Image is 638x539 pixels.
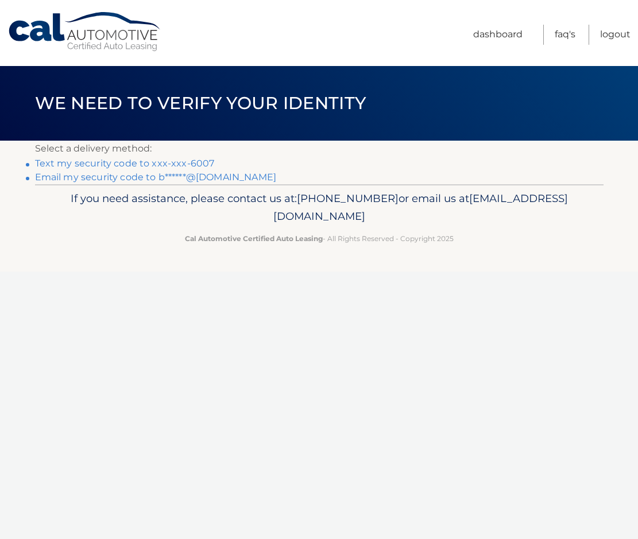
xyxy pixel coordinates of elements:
[297,192,399,205] span: [PHONE_NUMBER]
[185,234,323,243] strong: Cal Automotive Certified Auto Leasing
[7,11,163,52] a: Cal Automotive
[35,172,277,183] a: Email my security code to b******@[DOMAIN_NAME]
[473,25,523,45] a: Dashboard
[35,141,604,157] p: Select a delivery method:
[555,25,575,45] a: FAQ's
[42,232,596,245] p: - All Rights Reserved - Copyright 2025
[600,25,631,45] a: Logout
[35,92,366,114] span: We need to verify your identity
[42,189,596,226] p: If you need assistance, please contact us at: or email us at
[35,158,215,169] a: Text my security code to xxx-xxx-6007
